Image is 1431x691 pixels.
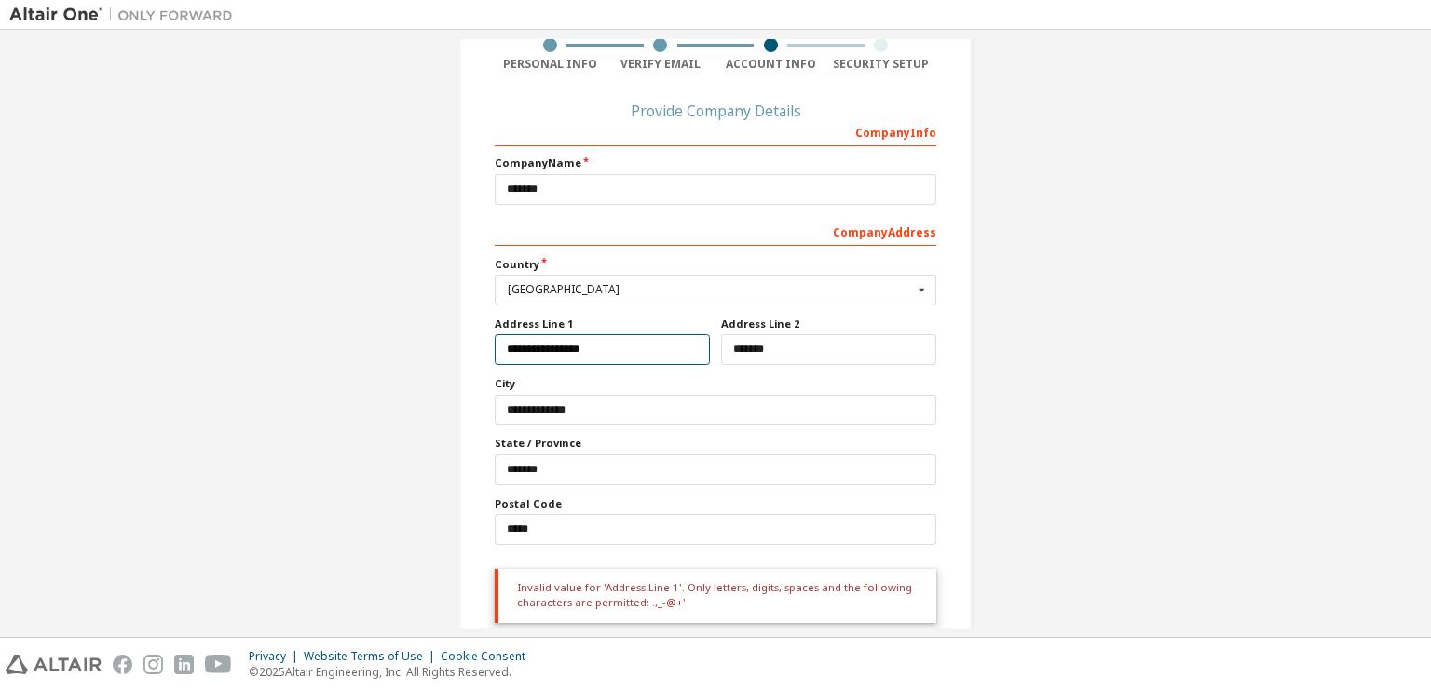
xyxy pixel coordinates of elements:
label: Address Line 1 [495,317,710,332]
div: Privacy [249,649,304,664]
img: facebook.svg [113,655,132,674]
label: Country [495,257,936,272]
div: [GEOGRAPHIC_DATA] [508,284,913,295]
label: Postal Code [495,496,936,511]
img: Altair One [9,6,242,24]
div: Cookie Consent [441,649,537,664]
div: Company Info [495,116,936,146]
div: Provide Company Details [495,105,936,116]
div: Company Address [495,216,936,246]
div: Invalid value for 'Address Line 1'. Only letters, digits, spaces and the following characters are... [495,569,936,624]
div: Website Terms of Use [304,649,441,664]
label: Address Line 2 [721,317,936,332]
label: State / Province [495,436,936,451]
img: instagram.svg [143,655,163,674]
label: City [495,376,936,391]
div: Account Info [715,57,826,72]
img: linkedin.svg [174,655,194,674]
p: © 2025 Altair Engineering, Inc. All Rights Reserved. [249,664,537,680]
div: Personal Info [495,57,606,72]
label: Company Name [495,156,936,170]
img: altair_logo.svg [6,655,102,674]
div: Security Setup [826,57,937,72]
img: youtube.svg [205,655,232,674]
div: Verify Email [606,57,716,72]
